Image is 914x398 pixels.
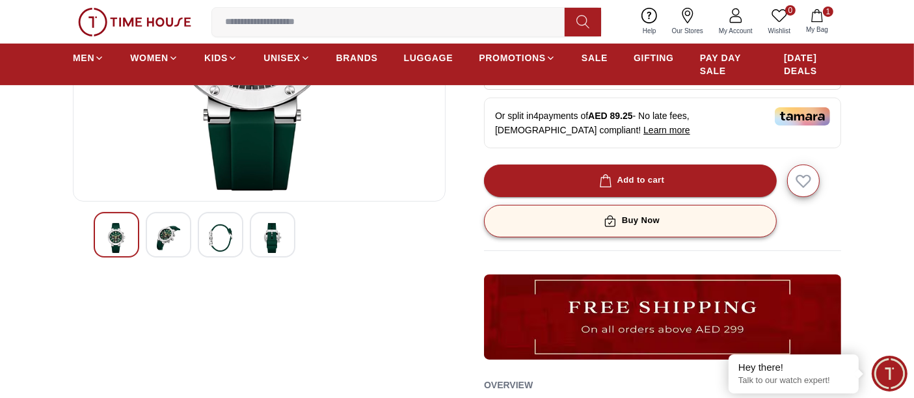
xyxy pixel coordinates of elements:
span: WOMEN [130,51,168,64]
span: 1 [823,7,833,17]
a: KIDS [204,46,237,70]
div: Chat Widget [872,356,907,391]
span: [DATE] DEALS [784,51,841,77]
span: 0 [785,5,796,16]
span: GIFTING [634,51,674,64]
span: KIDS [204,51,228,64]
span: Wishlist [763,26,796,36]
img: Tamara [775,107,830,126]
a: [DATE] DEALS [784,46,841,83]
span: PROMOTIONS [479,51,546,64]
span: My Bag [801,25,833,34]
a: MEN [73,46,104,70]
span: Help [638,26,662,36]
a: WOMEN [130,46,178,70]
a: BRANDS [336,46,378,70]
a: Our Stores [664,5,711,38]
img: Slazenger Men's Multifunction Black Dial Watch - SL.9.2564.2.01 [105,223,128,253]
span: MEN [73,51,94,64]
a: PROMOTIONS [479,46,556,70]
a: PAY DAY SALE [700,46,758,83]
img: ... [484,274,841,360]
span: UNISEX [263,51,300,64]
div: Add to cart [597,173,665,188]
a: SALE [582,46,608,70]
img: Slazenger Men's Multifunction Black Dial Watch - SL.9.2564.2.01 [209,223,232,253]
a: LUGGAGE [404,46,453,70]
img: Slazenger Men's Multifunction Black Dial Watch - SL.9.2564.2.01 [157,223,180,253]
span: SALE [582,51,608,64]
button: Buy Now [484,205,777,237]
span: AED 89.25 [588,111,632,121]
button: Add to cart [484,165,777,197]
span: Our Stores [667,26,708,36]
img: ... [78,8,191,36]
span: PAY DAY SALE [700,51,758,77]
span: My Account [714,26,758,36]
a: 0Wishlist [760,5,798,38]
span: BRANDS [336,51,378,64]
a: Help [635,5,664,38]
a: UNISEX [263,46,310,70]
button: 1My Bag [798,7,836,37]
h2: Overview [484,375,533,395]
img: Slazenger Men's Multifunction Black Dial Watch - SL.9.2564.2.01 [261,223,284,253]
a: GIFTING [634,46,674,70]
div: Hey there! [738,361,849,374]
p: Talk to our watch expert! [738,375,849,386]
span: Learn more [643,125,690,135]
div: Buy Now [601,213,660,228]
span: LUGGAGE [404,51,453,64]
div: Or split in 4 payments of - No late fees, [DEMOGRAPHIC_DATA] compliant! [484,98,841,148]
